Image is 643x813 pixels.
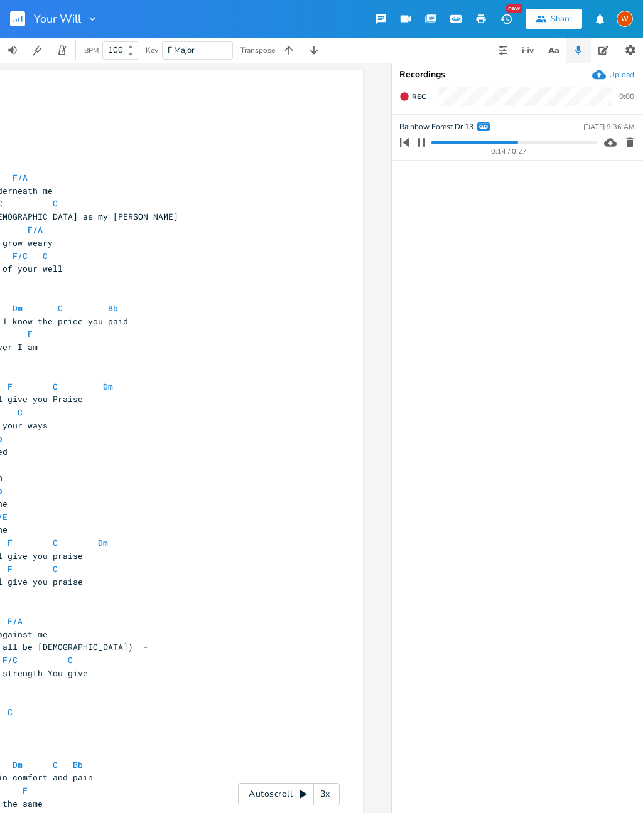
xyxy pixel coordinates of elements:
span: C [53,563,58,575]
button: Rec [394,87,431,107]
span: C [53,381,58,392]
div: 0:14 / 0:27 [421,148,597,155]
span: F Major [168,45,195,56]
span: F/A [28,224,43,235]
span: C [68,654,73,666]
span: C [58,302,63,314]
span: Rec [412,92,426,102]
div: 0:00 [619,93,634,100]
span: Bb [73,759,83,770]
div: Recordings [399,70,635,79]
span: Dm [98,537,108,548]
span: Rainbow Forest Dr 13 [399,121,473,133]
div: Transpose [240,46,275,54]
span: F [28,328,33,339]
div: New [506,4,522,13]
span: F/A [8,615,23,627]
span: C [43,250,48,262]
div: [DATE] 9:36 AM [583,124,634,130]
div: Key [146,46,158,54]
span: Your Will [34,13,81,24]
span: Dm [13,759,23,770]
span: Bb [108,302,118,314]
div: Share [551,13,572,24]
span: F [23,785,28,796]
span: F/A [13,172,28,183]
span: C [8,706,13,718]
div: Worship Pastor [617,11,633,27]
span: Dm [103,381,113,392]
span: C [53,198,58,209]
span: F/C [3,654,18,666]
span: C [53,537,58,548]
span: F/C [13,250,28,262]
button: Upload [592,68,634,82]
button: New [494,8,519,30]
div: 3x [314,783,337,805]
button: W [617,4,633,33]
span: C [18,406,23,418]
span: C [53,759,58,770]
div: Upload [609,70,634,80]
span: F [8,537,13,548]
div: Autoscroll [238,783,340,805]
button: Share [526,9,582,29]
span: F [8,381,13,392]
span: Dm [13,302,23,314]
div: BPM [84,47,99,54]
span: F [8,563,13,575]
